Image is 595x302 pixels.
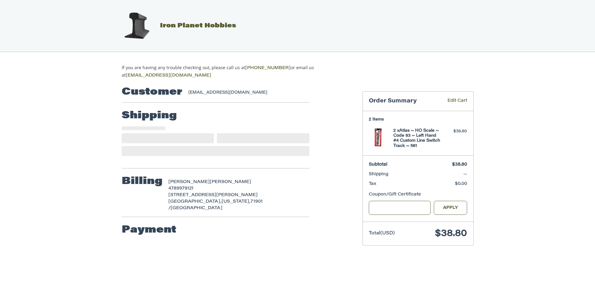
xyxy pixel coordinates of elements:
span: [STREET_ADDRESS][PERSON_NAME] [168,193,258,197]
h2: Shipping [122,110,177,122]
span: [PERSON_NAME] [210,180,251,184]
span: [GEOGRAPHIC_DATA] [171,206,223,210]
div: $38.80 [443,128,467,134]
h2: Customer [122,86,182,98]
a: Iron Planet Hobbies [115,23,236,29]
a: [PHONE_NUMBER] [245,66,291,70]
h2: Billing [122,175,162,188]
button: Apply [434,201,467,215]
p: If you are having any trouble checking out, please call us at or email us at [122,64,334,79]
h3: 2 Items [369,117,467,122]
span: $38.80 [435,229,467,238]
h4: 2 x Atlas ~ HO Scale ~ Code 83 ~ Left Hand #4 Custom Line Switch Track ~ 561 [393,128,441,149]
h3: Order Summary [369,98,438,105]
div: [EMAIL_ADDRESS][DOMAIN_NAME] [188,90,303,96]
span: -- [463,172,467,177]
span: [PERSON_NAME] [168,180,210,184]
span: Tax [369,182,376,186]
span: $38.80 [452,163,467,167]
input: Gift Certificate or Coupon Code [369,201,431,215]
h2: Payment [122,224,176,236]
span: 4789979121 [168,186,194,191]
span: Subtotal [369,163,387,167]
img: Iron Planet Hobbies [121,10,152,41]
span: [US_STATE], [222,200,251,204]
span: $0.00 [455,182,467,186]
span: Total (USD) [369,231,395,236]
div: Coupon/Gift Certificate [369,191,467,198]
span: [GEOGRAPHIC_DATA], [168,200,222,204]
span: Iron Planet Hobbies [160,23,236,29]
span: Shipping [369,172,388,177]
a: [EMAIL_ADDRESS][DOMAIN_NAME] [126,73,211,78]
a: Edit Cart [438,98,467,105]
